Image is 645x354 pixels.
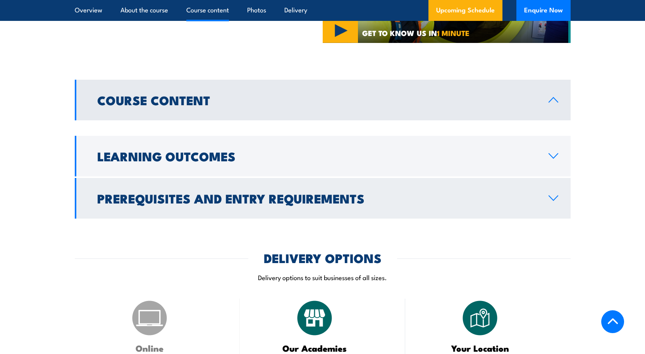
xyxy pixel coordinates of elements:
h2: Learning Outcomes [97,150,536,161]
strong: 1 MINUTE [437,27,470,38]
h2: Prerequisites and Entry Requirements [97,193,536,204]
span: GET TO KNOW US IN [362,29,470,36]
a: Learning Outcomes [75,136,571,176]
h3: Our Academies [259,344,370,352]
a: Course Content [75,80,571,120]
h2: Course Content [97,94,536,105]
h2: DELIVERY OPTIONS [264,252,382,263]
h3: Online [94,344,205,352]
p: Delivery options to suit businesses of all sizes. [75,273,571,282]
h3: Your Location [425,344,536,352]
a: Prerequisites and Entry Requirements [75,178,571,219]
